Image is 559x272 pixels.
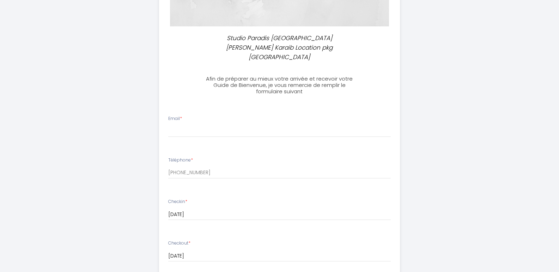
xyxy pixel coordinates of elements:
label: Checkout [168,240,190,247]
label: Email [168,115,182,122]
label: Checkin [168,198,187,205]
p: Studio Paradis [GEOGRAPHIC_DATA][PERSON_NAME] Karaib Location pkg [GEOGRAPHIC_DATA] [204,33,355,62]
h3: Afin de préparer au mieux votre arrivée et recevoir votre Guide de Bienvenue, je vous remercie de... [201,76,358,95]
label: Téléphone [168,157,193,164]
